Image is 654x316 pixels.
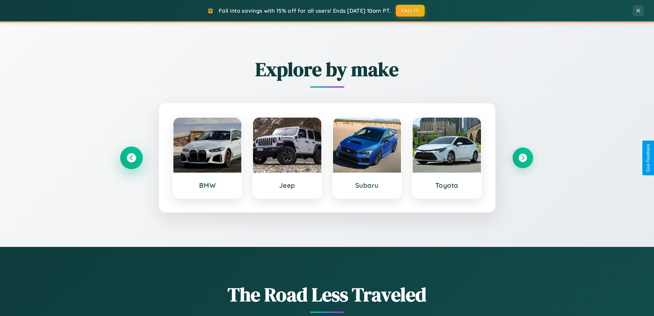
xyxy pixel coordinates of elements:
[340,181,394,189] h3: Subaru
[121,56,533,83] h2: Explore by make
[121,281,533,308] h1: The Road Less Traveled
[219,7,391,14] span: Fall into savings with 15% off for all users! Ends [DATE] 10am PT.
[396,5,425,17] button: FALL15
[420,181,474,189] h3: Toyota
[646,144,651,172] div: Give Feedback
[260,181,314,189] h3: Jeep
[180,181,235,189] h3: BMW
